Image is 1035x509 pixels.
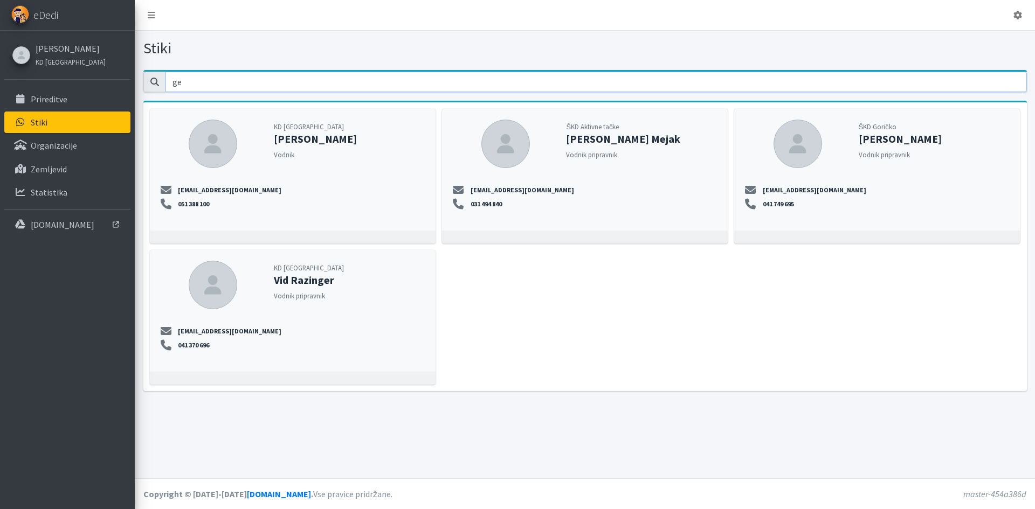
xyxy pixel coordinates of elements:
[4,135,130,156] a: Organizacije
[176,340,212,350] a: 041 370 696
[963,489,1026,499] em: master-454a386d
[143,489,313,499] strong: Copyright © [DATE]-[DATE] .
[36,55,106,68] a: KD [GEOGRAPHIC_DATA]
[274,291,325,300] small: Vodnik pripravnik
[165,72,1027,92] input: Išči
[274,150,294,159] small: Vodnik
[31,117,47,128] p: Stiki
[859,150,910,159] small: Vodnik pripravnik
[31,219,94,230] p: [DOMAIN_NAME]
[135,478,1035,509] footer: Vse pravice pridržane.
[468,185,577,195] a: [EMAIL_ADDRESS][DOMAIN_NAME]
[760,199,797,209] a: 041 749 695
[31,187,67,198] p: Statistika
[566,132,680,145] strong: [PERSON_NAME] Mejak
[4,182,130,203] a: Statistika
[31,94,67,104] p: Prireditve
[31,140,77,151] p: Organizacije
[4,88,130,110] a: Prireditve
[468,199,505,209] a: 031 494 840
[143,39,581,58] h1: Stiki
[31,164,67,175] p: Zemljevid
[274,132,357,145] strong: [PERSON_NAME]
[36,58,106,66] small: KD [GEOGRAPHIC_DATA]
[11,5,29,23] img: eDedi
[247,489,311,499] a: [DOMAIN_NAME]
[859,122,896,131] small: ŠKD Goričko
[36,42,106,55] a: [PERSON_NAME]
[4,111,130,133] a: Stiki
[760,185,869,195] a: [EMAIL_ADDRESS][DOMAIN_NAME]
[4,158,130,180] a: Zemljevid
[33,7,58,23] span: eDedi
[4,214,130,235] a: [DOMAIN_NAME]
[274,273,334,287] strong: Vid Razinger
[176,185,285,195] a: [EMAIL_ADDRESS][DOMAIN_NAME]
[176,199,212,209] a: 051 388 100
[566,150,617,159] small: Vodnik pripravnik
[859,132,942,145] strong: [PERSON_NAME]
[274,122,344,131] small: KD [GEOGRAPHIC_DATA]
[566,122,619,131] small: ŠKD Aktivne tačke
[176,326,285,336] a: [EMAIL_ADDRESS][DOMAIN_NAME]
[274,263,344,272] small: KD [GEOGRAPHIC_DATA]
